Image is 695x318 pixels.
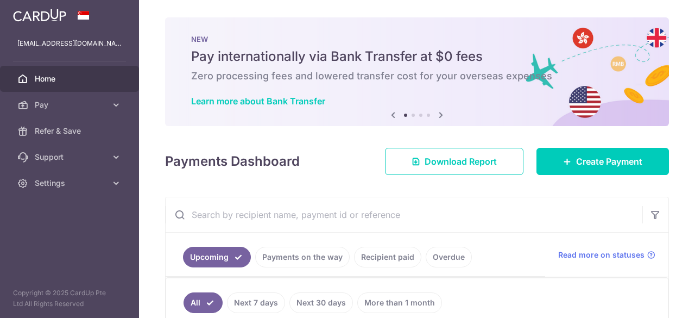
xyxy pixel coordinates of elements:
[35,99,106,110] span: Pay
[255,247,350,267] a: Payments on the way
[536,148,669,175] a: Create Payment
[227,292,285,313] a: Next 7 days
[35,73,106,84] span: Home
[17,38,122,49] p: [EMAIL_ADDRESS][DOMAIN_NAME]
[165,17,669,126] img: Bank transfer banner
[191,35,643,43] p: NEW
[35,126,106,136] span: Refer & Save
[289,292,353,313] a: Next 30 days
[625,285,684,313] iframe: Opens a widget where you can find more information
[184,292,223,313] a: All
[558,250,655,260] a: Read more on statuses
[357,292,442,313] a: More than 1 month
[166,197,642,232] input: Search by recipient name, payment id or reference
[425,155,497,168] span: Download Report
[576,155,642,168] span: Create Payment
[426,247,472,267] a: Overdue
[191,96,325,107] a: Learn more about Bank Transfer
[13,9,66,22] img: CardUp
[385,148,523,175] a: Download Report
[35,152,106,163] span: Support
[558,250,645,260] span: Read more on statuses
[354,247,421,267] a: Recipient paid
[191,48,643,65] h5: Pay internationally via Bank Transfer at $0 fees
[183,247,251,267] a: Upcoming
[191,70,643,83] h6: Zero processing fees and lowered transfer cost for your overseas expenses
[165,152,300,171] h4: Payments Dashboard
[35,178,106,189] span: Settings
